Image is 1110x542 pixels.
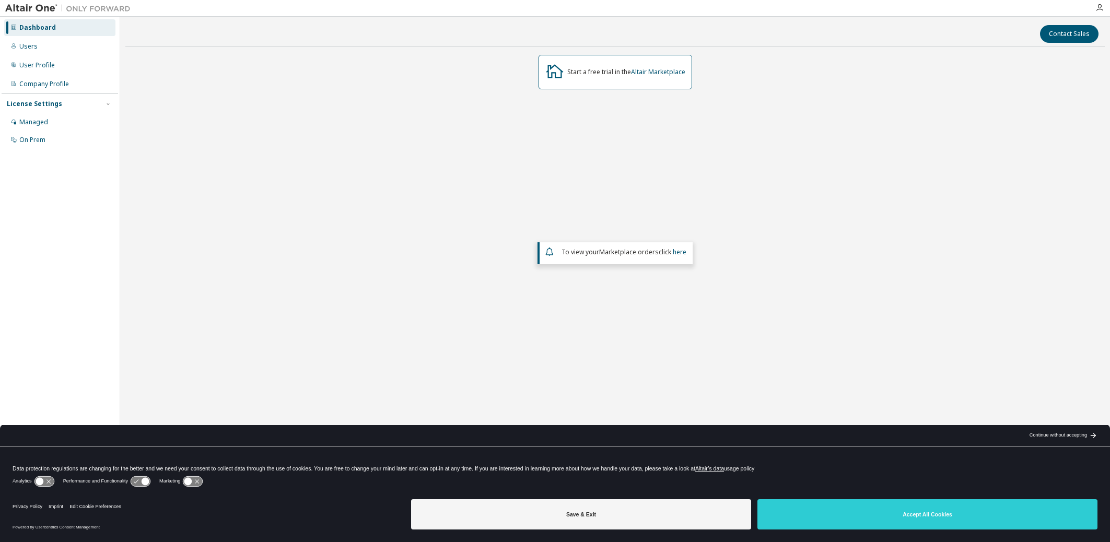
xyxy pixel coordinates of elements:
[631,67,685,76] a: Altair Marketplace
[567,68,685,76] div: Start a free trial in the
[1040,25,1099,43] button: Contact Sales
[19,118,48,126] div: Managed
[19,61,55,69] div: User Profile
[7,100,62,108] div: License Settings
[19,136,45,144] div: On Prem
[19,80,69,88] div: Company Profile
[5,3,136,14] img: Altair One
[599,248,659,256] em: Marketplace orders
[673,248,686,256] a: here
[19,23,56,32] div: Dashboard
[562,248,686,256] span: To view your click
[19,42,38,51] div: Users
